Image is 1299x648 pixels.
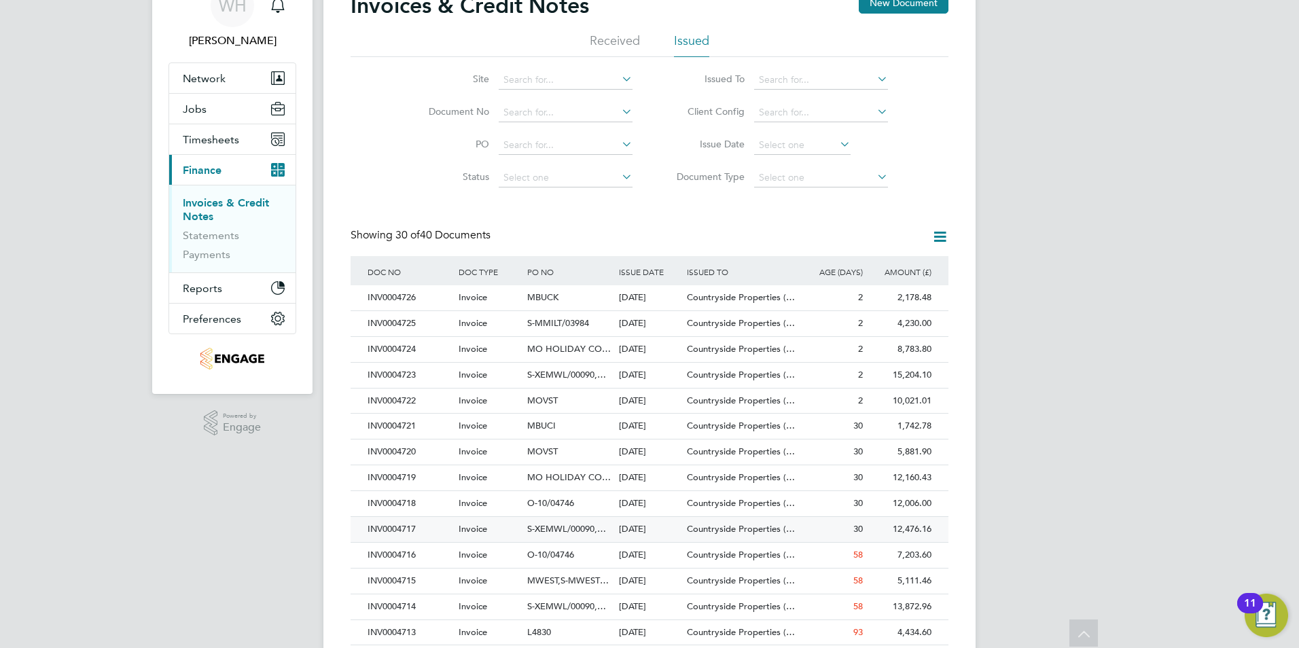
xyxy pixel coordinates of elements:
div: 1,742.78 [866,414,935,439]
div: 4,434.60 [866,620,935,645]
span: MOVST [527,395,558,406]
span: S-XEMWL/00090,… [527,369,606,380]
span: Invoice [459,446,487,457]
span: O-10/04746 [527,549,574,560]
span: Timesheets [183,133,239,146]
button: Open Resource Center, 11 new notifications [1245,594,1288,637]
div: [DATE] [616,465,684,490]
input: Select one [754,136,851,155]
span: 30 [853,523,863,535]
span: Invoice [459,420,487,431]
span: Countryside Properties (… [687,343,795,355]
span: Countryside Properties (… [687,369,795,380]
span: Invoice [459,575,487,586]
div: [DATE] [616,594,684,619]
a: Invoices & Credit Notes [183,196,269,223]
span: Countryside Properties (… [687,420,795,431]
span: Countryside Properties (… [687,626,795,638]
div: 11 [1244,603,1256,621]
input: Search for... [499,103,633,122]
label: Client Config [666,105,745,118]
div: DOC NO [364,256,455,287]
span: S-XEMWL/00090,… [527,523,606,535]
div: INV0004714 [364,594,455,619]
span: Countryside Properties (… [687,575,795,586]
span: Will Hiles [168,33,296,49]
span: O-10/04746 [527,497,574,509]
div: 8,783.80 [866,337,935,362]
div: INV0004721 [364,414,455,439]
div: INV0004724 [364,337,455,362]
div: INV0004716 [364,543,455,568]
div: Showing [351,228,493,242]
div: 10,021.01 [866,389,935,414]
span: 58 [853,549,863,560]
img: knightwood-logo-retina.png [200,348,264,370]
span: Invoice [459,600,487,612]
div: 4,230.00 [866,311,935,336]
a: Payments [183,248,230,261]
input: Select one [499,168,633,187]
div: INV0004719 [364,465,455,490]
span: 58 [853,575,863,586]
div: INV0004725 [364,311,455,336]
a: Go to home page [168,348,296,370]
div: INV0004723 [364,363,455,388]
button: Jobs [169,94,296,124]
span: Preferences [183,312,241,325]
span: S-XEMWL/00090,… [527,600,606,612]
div: 7,203.60 [866,543,935,568]
div: Finance [169,185,296,272]
div: [DATE] [616,439,684,465]
div: [DATE] [616,569,684,594]
li: Received [590,33,640,57]
span: Countryside Properties (… [687,549,795,560]
span: Invoice [459,523,487,535]
div: 5,881.90 [866,439,935,465]
span: MWEST,S-MWEST… [527,575,609,586]
div: ISSUE DATE [616,256,684,287]
span: Countryside Properties (… [687,317,795,329]
div: 15,204.10 [866,363,935,388]
span: Invoice [459,549,487,560]
span: MBUCI [527,420,556,431]
span: MOVST [527,446,558,457]
span: 2 [858,291,863,303]
div: INV0004720 [364,439,455,465]
span: Finance [183,164,221,177]
div: 12,160.43 [866,465,935,490]
label: Issued To [666,73,745,85]
a: Statements [183,229,239,242]
div: INV0004722 [364,389,455,414]
span: MBUCK [527,291,558,303]
span: 30 [853,471,863,483]
div: [DATE] [616,620,684,645]
button: Finance [169,155,296,185]
div: [DATE] [616,389,684,414]
input: Search for... [499,71,633,90]
input: Select one [754,168,888,187]
div: [DATE] [616,491,684,516]
div: [DATE] [616,311,684,336]
label: Issue Date [666,138,745,150]
span: Countryside Properties (… [687,395,795,406]
span: 2 [858,395,863,406]
span: Invoice [459,497,487,509]
input: Search for... [754,103,888,122]
div: INV0004715 [364,569,455,594]
span: S-MMILT/03984 [527,317,589,329]
span: Invoice [459,369,487,380]
span: Engage [223,422,261,433]
div: [DATE] [616,363,684,388]
div: ISSUED TO [683,256,798,287]
span: Countryside Properties (… [687,446,795,457]
span: 58 [853,600,863,612]
button: Timesheets [169,124,296,154]
span: 93 [853,626,863,638]
span: MO HOLIDAY CO… [527,343,611,355]
span: Invoice [459,317,487,329]
div: [DATE] [616,543,684,568]
div: 12,006.00 [866,491,935,516]
span: 30 of [395,228,420,242]
input: Search for... [754,71,888,90]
